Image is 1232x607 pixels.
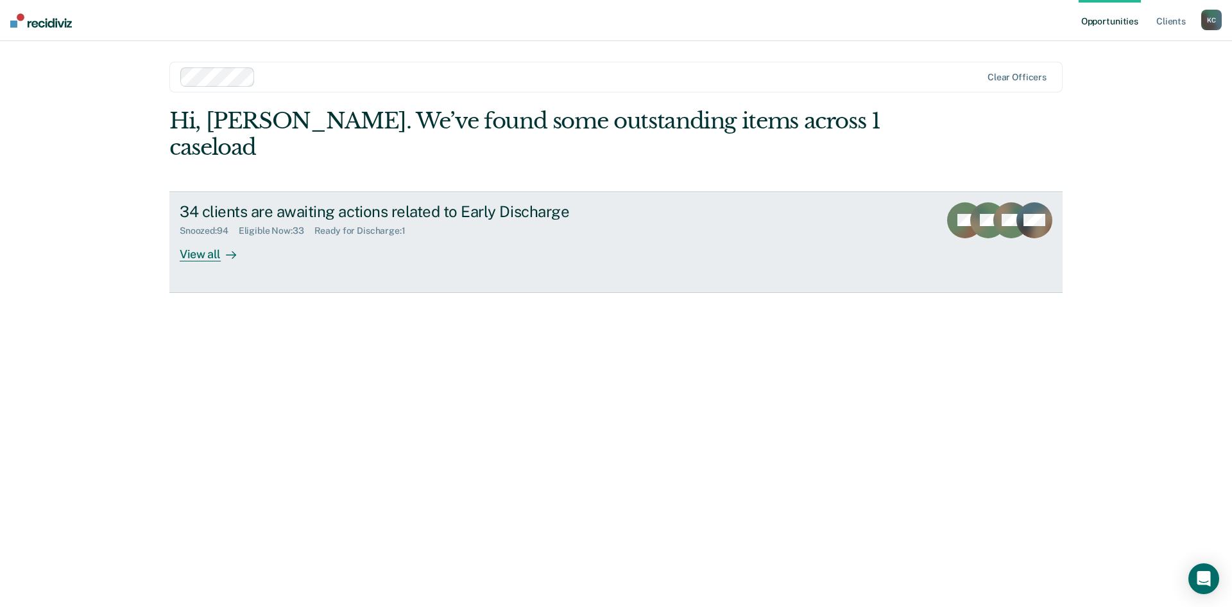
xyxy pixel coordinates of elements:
[1201,10,1222,30] div: K C
[239,225,314,236] div: Eligible Now : 33
[1201,10,1222,30] button: KC
[169,108,884,161] div: Hi, [PERSON_NAME]. We’ve found some outstanding items across 1 caseload
[180,202,630,221] div: 34 clients are awaiting actions related to Early Discharge
[314,225,416,236] div: Ready for Discharge : 1
[180,236,252,261] div: View all
[169,191,1063,293] a: 34 clients are awaiting actions related to Early DischargeSnoozed:94Eligible Now:33Ready for Disc...
[1188,563,1219,594] div: Open Intercom Messenger
[10,13,72,28] img: Recidiviz
[180,225,239,236] div: Snoozed : 94
[988,72,1047,83] div: Clear officers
